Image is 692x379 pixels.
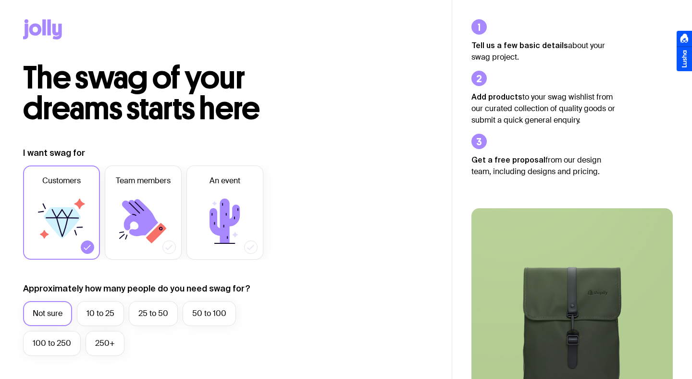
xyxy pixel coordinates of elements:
[471,92,522,101] strong: Add products
[23,331,81,356] label: 100 to 250
[183,301,236,326] label: 50 to 100
[471,154,616,177] p: from our design team, including designs and pricing.
[471,91,616,126] p: to your swag wishlist from our curated collection of quality goods or submit a quick general enqu...
[77,301,124,326] label: 10 to 25
[116,175,171,187] span: Team members
[42,175,81,187] span: Customers
[23,301,72,326] label: Not sure
[471,41,568,50] strong: Tell us a few basic details
[23,59,260,127] span: The swag of your dreams starts here
[86,331,124,356] label: 250+
[23,147,85,159] label: I want swag for
[210,175,240,187] span: An event
[471,39,616,63] p: about your swag project.
[23,283,250,294] label: Approximately how many people do you need swag for?
[129,301,178,326] label: 25 to 50
[471,155,545,164] strong: Get a free proposal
